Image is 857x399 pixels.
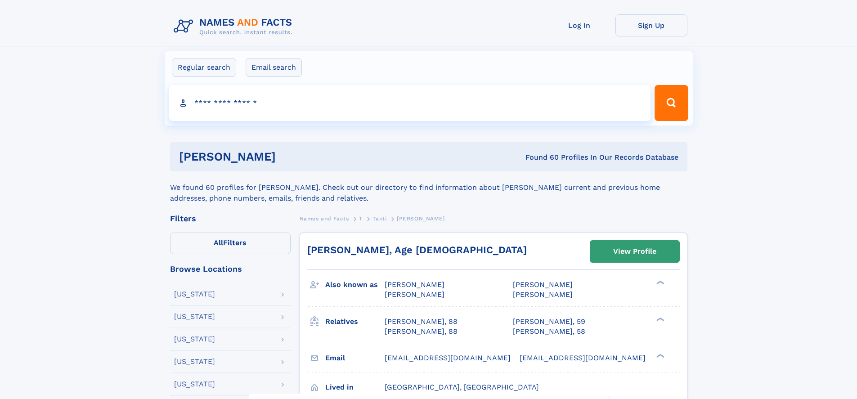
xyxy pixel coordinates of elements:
[385,383,539,391] span: [GEOGRAPHIC_DATA], [GEOGRAPHIC_DATA]
[307,244,527,256] a: [PERSON_NAME], Age [DEMOGRAPHIC_DATA]
[654,280,665,286] div: ❯
[174,313,215,320] div: [US_STATE]
[385,354,511,362] span: [EMAIL_ADDRESS][DOMAIN_NAME]
[615,14,687,36] a: Sign Up
[359,215,363,222] span: T
[325,350,385,366] h3: Email
[170,265,291,273] div: Browse Locations
[654,353,665,359] div: ❯
[400,152,678,162] div: Found 60 Profiles In Our Records Database
[372,213,386,224] a: Tanti
[214,238,223,247] span: All
[385,317,458,327] a: [PERSON_NAME], 88
[397,215,445,222] span: [PERSON_NAME]
[513,317,585,327] a: [PERSON_NAME], 59
[170,233,291,254] label: Filters
[654,316,665,322] div: ❯
[385,327,458,336] a: [PERSON_NAME], 88
[169,85,651,121] input: search input
[359,213,363,224] a: T
[613,241,656,262] div: View Profile
[513,327,585,336] a: [PERSON_NAME], 58
[325,277,385,292] h3: Also known as
[300,213,349,224] a: Names and Facts
[174,381,215,388] div: [US_STATE]
[590,241,679,262] a: View Profile
[513,280,573,289] span: [PERSON_NAME]
[174,358,215,365] div: [US_STATE]
[246,58,302,77] label: Email search
[325,314,385,329] h3: Relatives
[170,14,300,39] img: Logo Names and Facts
[513,290,573,299] span: [PERSON_NAME]
[385,280,444,289] span: [PERSON_NAME]
[655,85,688,121] button: Search Button
[385,290,444,299] span: [PERSON_NAME]
[179,151,401,162] h1: [PERSON_NAME]
[170,215,291,223] div: Filters
[174,336,215,343] div: [US_STATE]
[170,171,687,204] div: We found 60 profiles for [PERSON_NAME]. Check out our directory to find information about [PERSON...
[172,58,236,77] label: Regular search
[325,380,385,395] h3: Lived in
[543,14,615,36] a: Log In
[372,215,386,222] span: Tanti
[520,354,646,362] span: [EMAIL_ADDRESS][DOMAIN_NAME]
[174,291,215,298] div: [US_STATE]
